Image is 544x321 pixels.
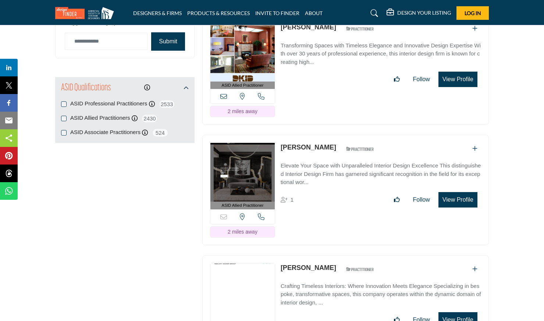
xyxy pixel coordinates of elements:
[281,278,481,307] a: Crafting Timeless Interiors: Where Innovation Meets Elegance Specializing in bespoke, transformat...
[387,9,451,18] div: DESIGN YOUR LISTING
[281,162,481,187] p: Elevate Your Space with Unparalleled Interior Design Excellence This distinguished Interior Desig...
[291,196,294,203] span: 1
[70,100,147,108] label: ASID Professional Practitioners
[151,32,185,51] button: Submit
[281,37,481,66] a: Transforming Spaces with Timeless Elegance and Innovative Design Expertise With over 30 years of ...
[363,7,383,19] a: Search
[389,72,405,87] button: Like listing
[472,266,477,272] a: Add To List
[281,282,481,307] p: Crafting Timeless Interiors: Where Innovation Meets Elegance Specializing in bespoke, transformat...
[438,72,477,87] button: View Profile
[397,10,451,16] h5: DESIGN YOUR LISTING
[61,130,67,136] input: ASID Associate Practitioners checkbox
[281,22,336,32] p: David Kaplan
[389,192,405,207] button: Like listing
[210,23,275,89] a: ASID Allied Practitioner
[222,82,264,89] span: ASID Allied Practitioner
[70,128,141,137] label: ASID Associate Practitioners
[281,264,336,271] a: [PERSON_NAME]
[61,82,111,95] h2: ASID Qualifications
[187,10,250,16] a: PRODUCTS & RESOURCES
[70,114,130,122] label: ASID Allied Practitioners
[228,108,257,114] span: 2 miles away
[144,84,150,91] a: Information about
[210,143,275,202] img: Vanessa Deleon
[343,144,376,154] img: ASID Qualified Practitioners Badge Icon
[255,10,299,16] a: INVITE TO FINDER
[61,101,67,107] input: ASID Professional Practitioners checkbox
[281,157,481,187] a: Elevate Your Space with Unparalleled Interior Design Excellence This distinguished Interior Desig...
[210,143,275,209] a: ASID Allied Practitioner
[343,24,376,33] img: ASID Qualified Practitioners Badge Icon
[281,24,336,31] a: [PERSON_NAME]
[133,10,182,16] a: DESIGNERS & FIRMS
[472,145,477,152] a: Add To List
[281,195,294,204] div: Followers
[438,192,477,208] button: View Profile
[55,7,118,19] img: Site Logo
[65,33,147,50] input: Category Name
[408,192,435,207] button: Follow
[472,25,477,32] a: Add To List
[465,10,481,16] span: Log In
[159,100,175,109] span: 2533
[65,19,117,26] span: Suggest a Category
[343,265,376,274] img: ASID Qualified Practitioners Badge Icon
[222,202,264,209] span: ASID Allied Practitioner
[281,263,336,273] p: Erin Wells
[305,10,323,16] a: ABOUT
[408,72,435,87] button: Follow
[228,229,257,235] span: 2 miles away
[281,143,336,152] p: Vanessa Deleon
[281,42,481,66] p: Transforming Spaces with Timeless Elegance and Innovative Design Expertise With over 30 years of ...
[281,144,336,151] a: [PERSON_NAME]
[210,23,275,82] img: David Kaplan
[152,128,168,137] span: 524
[141,114,158,123] span: 2430
[456,6,489,20] button: Log In
[61,116,67,121] input: ASID Allied Practitioners checkbox
[144,83,150,92] div: Click to view information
